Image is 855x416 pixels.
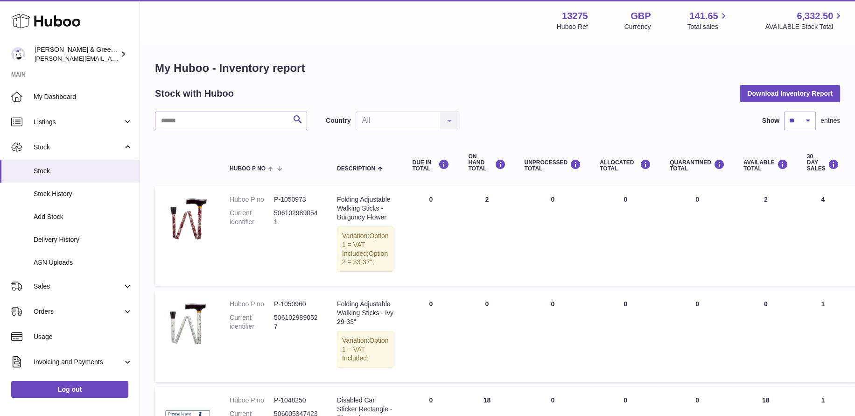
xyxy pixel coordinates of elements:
td: 0 [515,290,590,381]
span: 141.65 [689,10,718,22]
div: 30 DAY SALES [807,154,839,172]
a: 141.65 Total sales [687,10,729,31]
div: DUE IN TOTAL [412,159,449,172]
dt: Current identifier [230,209,274,226]
span: Add Stock [34,212,133,221]
a: Log out [11,381,128,398]
div: Folding Adjustable Walking Sticks - Burgundy Flower [337,195,393,222]
span: Option 2 = 33-37"; [342,250,388,266]
span: AVAILABLE Stock Total [765,22,844,31]
td: 0 [403,186,459,286]
span: Usage [34,332,133,341]
label: Show [762,116,779,125]
div: AVAILABLE Total [743,159,788,172]
div: Huboo Ref [557,22,588,31]
div: [PERSON_NAME] & Green Ltd [35,45,119,63]
a: 6,332.50 AVAILABLE Stock Total [765,10,844,31]
td: 4 [798,186,848,286]
span: entries [820,116,840,125]
h1: My Huboo - Inventory report [155,61,840,76]
label: Country [326,116,351,125]
strong: GBP [631,10,651,22]
td: 0 [403,290,459,381]
button: Download Inventory Report [740,85,840,102]
div: UNPROCESSED Total [524,159,581,172]
span: Total sales [687,22,729,31]
dd: 5061029890541 [274,209,318,226]
span: 0 [695,300,699,308]
td: 1 [798,290,848,381]
td: 0 [515,186,590,286]
div: Folding Adjustable Walking Sticks - Ivy 29-33" [337,300,393,326]
img: ellen@bluebadgecompany.co.uk [11,47,25,61]
dd: 5061029890527 [274,313,318,331]
td: 2 [734,186,798,286]
dt: Huboo P no [230,300,274,309]
td: 2 [459,186,515,286]
img: product image [164,195,211,242]
div: QUARANTINED Total [670,159,725,172]
strong: 13275 [562,10,588,22]
td: 0 [459,290,515,381]
span: Option 1 = VAT Included; [342,337,388,362]
td: 0 [590,290,660,381]
div: Variation: [337,331,393,368]
span: Stock [34,167,133,176]
dt: Huboo P no [230,195,274,204]
span: Stock History [34,190,133,198]
span: Delivery History [34,235,133,244]
div: ALLOCATED Total [600,159,651,172]
span: [PERSON_NAME][EMAIL_ADDRESS][DOMAIN_NAME] [35,55,187,62]
span: Sales [34,282,123,291]
td: 0 [590,186,660,286]
span: Option 1 = VAT Included; [342,232,388,257]
img: product image [164,300,211,346]
dd: P-1048250 [274,396,318,405]
span: 6,332.50 [797,10,833,22]
span: Listings [34,118,123,127]
dt: Huboo P no [230,396,274,405]
span: Orders [34,307,123,316]
span: Stock [34,143,123,152]
dt: Current identifier [230,313,274,331]
span: My Dashboard [34,92,133,101]
td: 0 [734,290,798,381]
span: Description [337,166,375,172]
dd: P-1050973 [274,195,318,204]
span: ASN Uploads [34,258,133,267]
span: 0 [695,396,699,404]
div: ON HAND Total [468,154,505,172]
span: 0 [695,196,699,203]
span: Huboo P no [230,166,266,172]
div: Variation: [337,226,393,272]
span: Invoicing and Payments [34,358,123,367]
dd: P-1050960 [274,300,318,309]
h2: Stock with Huboo [155,87,234,100]
div: Currency [624,22,651,31]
